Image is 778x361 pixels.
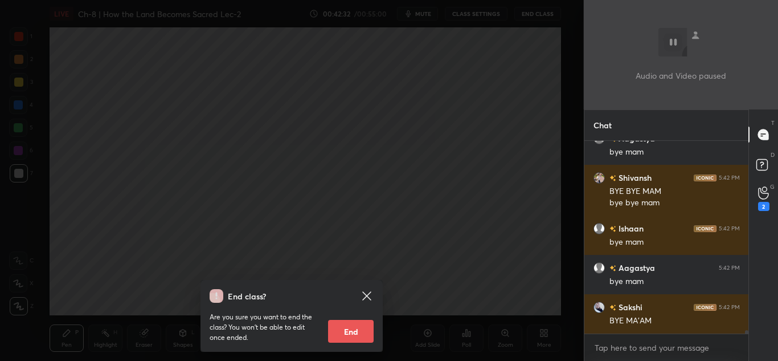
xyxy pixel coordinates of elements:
[609,226,616,232] img: no-rating-badge.077c3623.svg
[593,223,605,234] img: default.png
[616,172,652,184] h6: Shivansh
[609,175,616,181] img: no-rating-badge.077c3623.svg
[609,197,740,209] div: bye bye mam
[609,265,616,271] img: no-rating-badge.077c3623.svg
[719,304,740,311] div: 5:42 PM
[771,151,775,159] p: D
[609,237,740,248] div: bye mam
[771,119,775,127] p: T
[694,225,716,232] img: iconic-dark.1390631f.png
[228,290,266,302] h4: End class?
[609,186,740,197] div: BYE BYE MAM
[593,262,605,274] img: default.png
[719,175,740,181] div: 5:42 PM
[616,301,642,313] h6: Sakshi
[609,147,740,158] div: bye mam
[719,225,740,232] div: 5:42 PM
[758,202,769,211] div: 2
[584,110,621,140] p: Chat
[593,302,605,313] img: d02b6d8d8b064a4a907b46c900cb9dfc.jpg
[636,70,726,82] p: Audio and Video paused
[694,175,716,181] img: iconic-dark.1390631f.png
[609,315,740,327] div: BYE MA'AM
[694,304,716,311] img: iconic-dark.1390631f.png
[210,312,319,343] p: Are you sure you want to end the class? You won’t be able to edit once ended.
[609,276,740,287] div: bye mam
[328,320,374,343] button: End
[616,262,655,274] h6: Aagastya
[616,222,644,234] h6: Ishaan
[609,305,616,311] img: no-rating-badge.077c3623.svg
[719,265,740,271] div: 5:42 PM
[770,182,775,191] p: G
[584,141,749,334] div: grid
[593,172,605,184] img: 6fd492ee58974b5fbe61c9789b288883.jpg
